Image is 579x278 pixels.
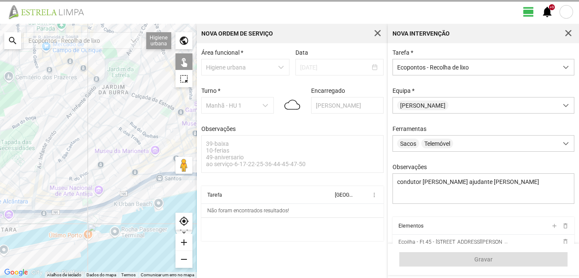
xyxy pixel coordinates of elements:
label: Observações [201,125,236,132]
div: Nova intervenção [392,31,450,36]
div: Higiene urbana [146,32,171,49]
div: Não foram encontrados resultados! [207,208,289,214]
label: Encarregado [311,87,345,94]
img: file [6,4,93,19]
div: public [175,32,192,49]
a: Abrir esta área no Google Maps (abre uma nova janela) [2,267,30,278]
span: Sacos [397,139,419,148]
a: Termos (abre num novo separador) [121,272,136,277]
button: Dados do mapa [86,272,116,278]
span: [PERSON_NAME] [397,100,448,110]
span: notifications [541,6,554,18]
label: Data [295,49,308,56]
a: Comunicar um erro no mapa [141,272,194,277]
span: Ecoilha - Ft 45 - [STREET_ADDRESS][PERSON_NAME] [398,239,521,245]
button: Gravar [399,252,568,267]
button: Arraste o Pegman para o mapa para abrir o Street View [175,157,192,174]
div: touch_app [175,53,192,70]
span: Telemóvel [421,139,453,148]
div: dropdown trigger [558,59,574,75]
div: Tarefa [207,192,222,198]
label: Turno * [201,87,220,94]
span: Gravar [404,256,563,263]
img: Google [2,267,30,278]
div: Nova Ordem de Serviço [201,31,273,36]
img: 04d.svg [284,96,300,114]
label: Equipa * [392,87,415,94]
div: remove [175,251,192,268]
div: +9 [549,4,555,10]
span: add [551,222,557,229]
span: view_day [522,6,535,18]
div: Elementos [398,223,423,229]
div: highlight_alt [175,70,192,87]
span: delete_outline [562,222,568,229]
label: Tarefa * [392,49,413,56]
label: Observações [392,164,427,170]
div: search [4,32,21,49]
div: [GEOGRAPHIC_DATA] [335,192,353,198]
span: delete_outline [562,238,568,245]
div: add [175,234,192,251]
label: Ferramentas [392,125,426,132]
div: my_location [175,213,192,230]
span: more_vert [371,192,378,198]
label: Área funcional * [201,49,243,56]
span: Ecopontos - Recolha de lixo [393,59,558,75]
